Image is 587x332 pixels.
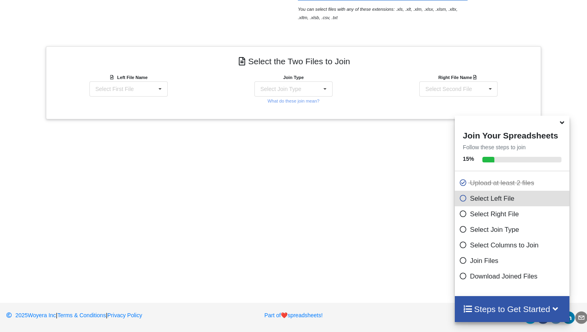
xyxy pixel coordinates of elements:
[281,312,288,318] span: heart
[107,312,142,318] a: Privacy Policy
[463,156,474,162] b: 15 %
[459,225,567,235] p: Select Join Type
[6,312,56,318] a: 2025Woyera Inc
[438,75,479,80] b: Right File Name
[455,128,569,140] h4: Join Your Spreadsheets
[58,312,106,318] a: Terms & Conditions
[95,86,134,92] div: Select First File
[459,178,567,188] p: Upload at least 2 files
[425,86,472,92] div: Select Second File
[459,256,567,266] p: Join Files
[117,75,147,80] b: Left File Name
[459,209,567,219] p: Select Right File
[52,52,535,70] h4: Select the Two Files to Join
[562,311,575,324] div: linkedin
[298,7,458,20] i: You can select files with any of these extensions: .xls, .xlt, .xlm, .xlsx, .xlsm, .xltx, .xltm, ...
[463,304,561,314] h4: Steps to Get Started
[6,311,192,319] p: | |
[459,271,567,281] p: Download Joined Files
[260,86,301,92] div: Select Join Type
[264,312,323,318] a: Part ofheartspreadsheets!
[455,143,569,151] p: Follow these steps to join
[283,75,303,80] b: Join Type
[459,240,567,250] p: Select Columns to Join
[537,311,549,324] div: facebook
[268,99,319,103] small: What do these join mean?
[549,311,562,324] div: reddit
[459,194,567,204] p: Select Left File
[524,311,537,324] div: twitter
